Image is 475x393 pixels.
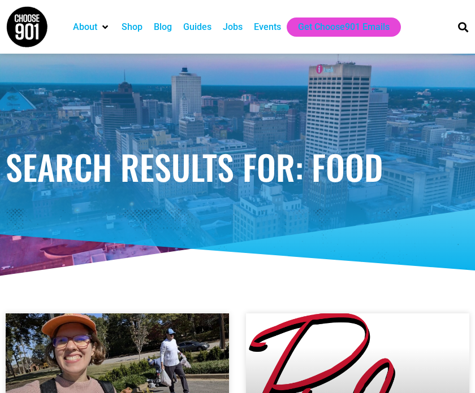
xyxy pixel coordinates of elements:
a: Get Choose901 Emails [298,20,390,34]
a: Shop [122,20,142,34]
a: Guides [183,20,211,34]
div: Search [454,18,472,36]
a: Events [254,20,281,34]
a: About [73,20,97,34]
nav: Main nav [67,18,442,37]
div: About [67,18,116,37]
a: Blog [154,20,172,34]
a: Jobs [223,20,243,34]
h1: Search Results for: food [6,150,469,184]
